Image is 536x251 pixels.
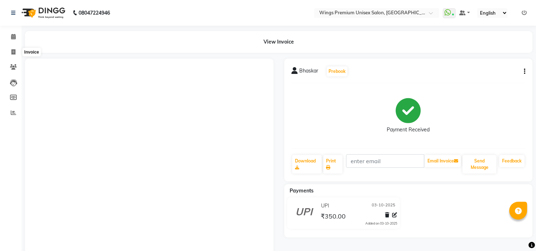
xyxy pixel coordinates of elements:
input: enter email [346,154,424,168]
button: Email Invoice [425,155,461,167]
div: View Invoice [25,31,532,53]
iframe: chat widget [506,222,529,244]
b: 08047224946 [79,3,110,23]
span: Bhaskar [299,67,318,77]
img: logo [18,3,67,23]
button: Send Message [462,155,496,174]
span: Payments [290,187,314,194]
a: Feedback [499,155,525,167]
div: Added on 03-10-2025 [365,221,397,226]
a: Print [323,155,342,174]
div: Invoice [22,48,41,56]
span: 03-10-2025 [372,202,395,210]
button: Prebook [327,66,347,76]
span: ₹350.00 [321,212,346,222]
div: Payment Received [387,126,430,134]
a: Download [292,155,322,174]
span: UPI [321,202,329,210]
